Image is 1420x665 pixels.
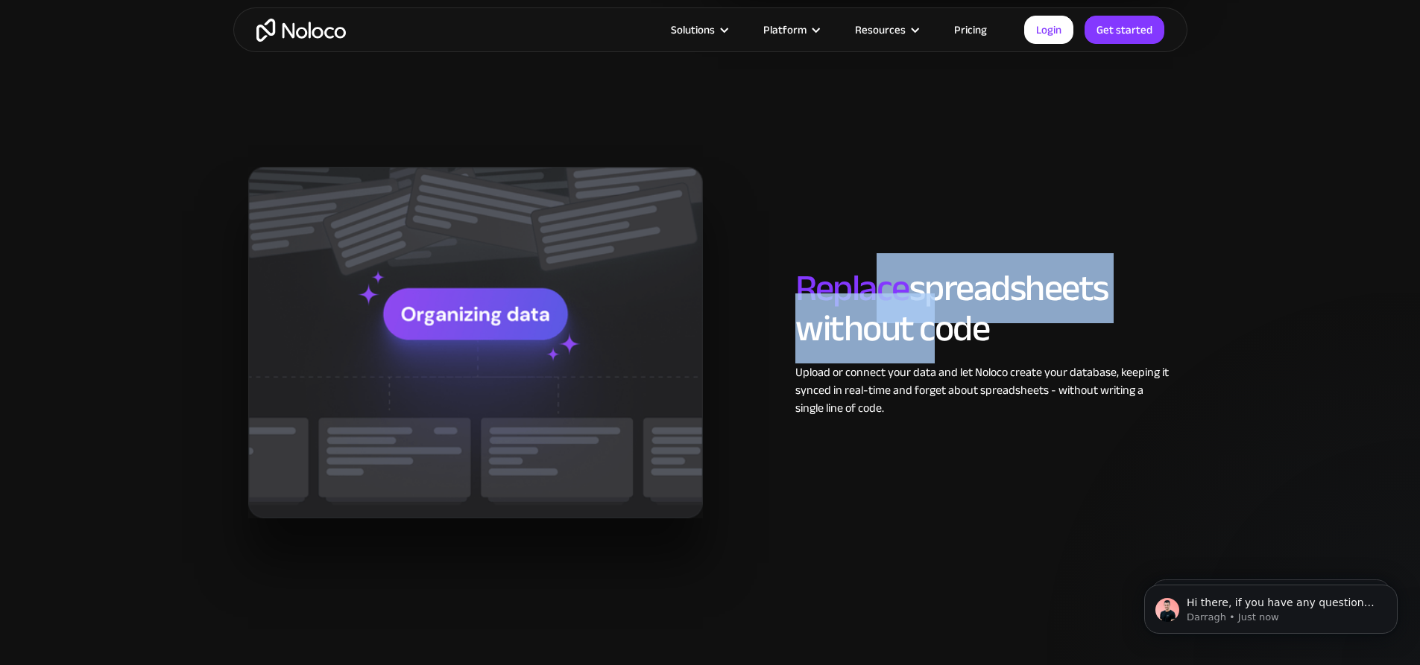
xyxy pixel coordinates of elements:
div: Platform [745,20,836,39]
a: Pricing [935,20,1006,39]
a: Get started [1085,16,1164,44]
div: Resources [836,20,935,39]
div: Platform [763,20,807,39]
h2: spreadsheets without code [795,268,1172,349]
iframe: Intercom notifications message [1122,553,1420,658]
div: Upload or connect your data and let Noloco create your database, keeping it synced in real-time a... [795,363,1172,417]
a: home [256,19,346,42]
div: Solutions [652,20,745,39]
div: Resources [855,20,906,39]
div: Solutions [671,20,715,39]
span: Replace [795,253,909,323]
a: Login [1024,16,1073,44]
